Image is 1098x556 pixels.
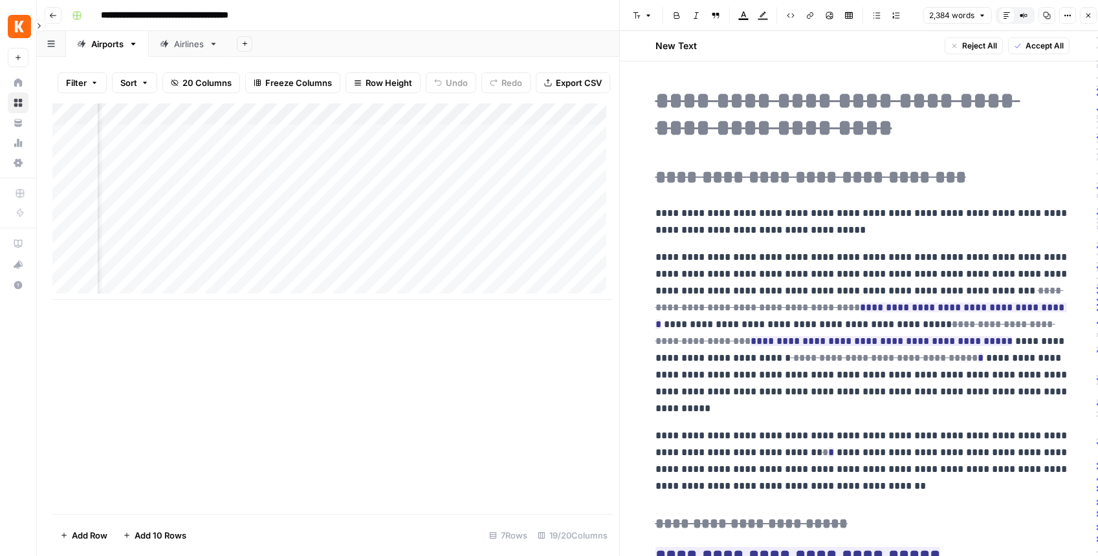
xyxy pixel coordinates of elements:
a: Usage [8,133,28,153]
button: Accept All [1008,37,1070,54]
button: Undo [426,72,476,93]
span: Freeze Columns [265,76,332,89]
a: Airports [66,31,149,57]
span: 20 Columns [182,76,232,89]
button: Export CSV [536,72,610,93]
span: Export CSV [556,76,602,89]
div: Airlines [174,37,204,50]
span: Filter [66,76,87,89]
button: Freeze Columns [245,72,340,93]
button: Add Row [52,525,115,546]
img: Kayak Logo [8,15,31,38]
button: Help + Support [8,275,28,295]
a: Airlines [149,31,229,57]
div: 19/20 Columns [533,525,613,546]
span: Sort [120,76,137,89]
button: Filter [58,72,107,93]
button: Row Height [346,72,421,93]
span: Row Height [366,76,412,89]
span: Add Row [72,529,107,542]
span: Add 10 Rows [135,529,186,542]
button: 20 Columns [162,72,240,93]
h2: New Text [655,39,697,52]
button: Reject All [945,37,1003,54]
div: Airports [91,37,124,50]
span: Reject All [962,40,997,52]
span: 2,384 words [929,10,974,21]
span: Redo [501,76,522,89]
button: What's new? [8,254,28,275]
button: Workspace: Kayak [8,10,28,43]
a: AirOps Academy [8,233,28,254]
a: Settings [8,153,28,173]
div: 7 Rows [484,525,533,546]
div: What's new? [8,255,28,274]
a: Browse [8,92,28,113]
button: 2,384 words [923,7,992,24]
button: Redo [481,72,531,93]
span: Accept All [1026,40,1064,52]
a: Home [8,72,28,93]
button: Add 10 Rows [115,525,194,546]
span: Undo [446,76,468,89]
button: Sort [112,72,157,93]
a: Your Data [8,112,28,133]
